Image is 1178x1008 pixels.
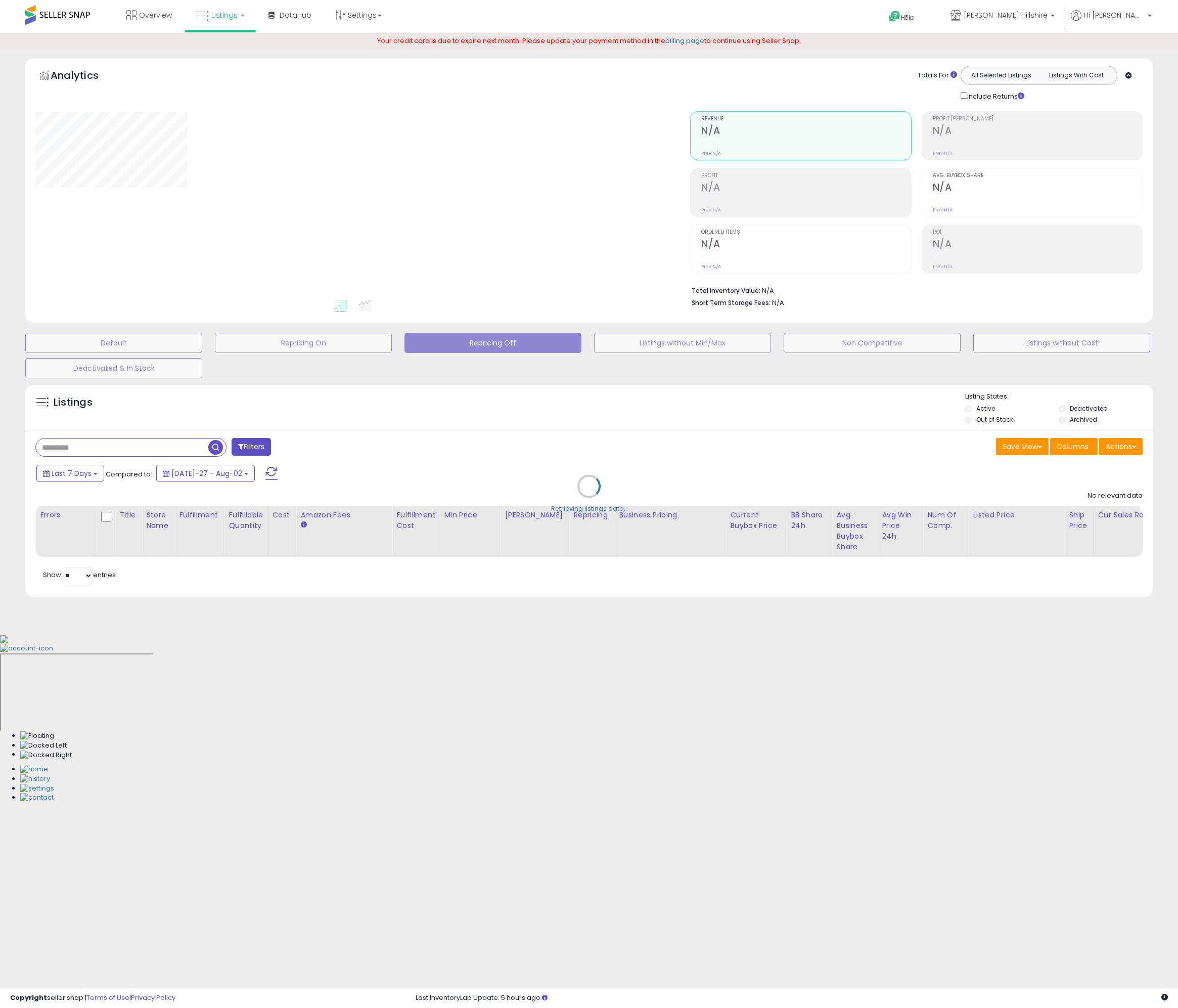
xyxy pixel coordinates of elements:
[1084,10,1145,20] span: Hi [PERSON_NAME]
[20,731,54,741] img: Floating
[404,333,581,353] button: Repricing Off
[888,10,901,23] i: Get Help
[139,10,172,20] span: Overview
[692,286,760,295] b: Total Inventory Value:
[280,10,311,20] span: DataHub
[211,10,238,20] span: Listings
[20,741,67,751] img: Docked Left
[933,173,1143,179] span: Avg. Buybox Share
[901,13,915,22] span: Help
[701,238,911,252] h2: N/A
[51,68,118,85] h5: Analytics
[918,71,957,80] div: Totals For
[933,116,1143,122] span: Profit [PERSON_NAME]
[973,333,1150,353] button: Listings without Cost
[933,150,953,156] small: Prev: N/A
[377,36,801,46] span: Your credit card is due to expire next month. Please update your payment method in the to continu...
[933,264,953,270] small: Prev: N/A
[25,333,202,353] button: Default
[551,504,627,513] div: Retrieving listings data..
[1071,10,1152,33] a: Hi [PERSON_NAME]
[933,238,1143,252] h2: N/A
[20,751,72,760] img: Docked Right
[25,358,202,378] button: Deactivated & In Stock
[933,207,953,213] small: Prev: N/A
[215,333,392,353] button: Repricing On
[953,90,1036,102] div: Include Returns
[933,182,1143,195] h2: N/A
[692,298,771,307] b: Short Term Storage Fees:
[594,333,771,353] button: Listings without Min/Max
[784,333,961,353] button: Non Competitive
[20,774,50,784] img: History
[772,298,784,308] span: N/A
[701,116,911,122] span: Revenue
[692,284,1135,296] li: N/A
[933,230,1143,235] span: ROI
[701,230,911,235] span: Ordered Items
[881,3,934,33] a: Help
[20,765,48,774] img: Home
[701,125,911,139] h2: N/A
[20,784,54,794] img: Settings
[701,182,911,195] h2: N/A
[20,793,54,803] img: Contact
[964,10,1048,20] span: [PERSON_NAME] Hillshire
[964,69,1039,82] button: All Selected Listings
[1038,69,1114,82] button: Listings With Cost
[701,207,721,213] small: Prev: N/A
[665,36,704,46] a: billing page
[701,150,721,156] small: Prev: N/A
[933,125,1143,139] h2: N/A
[701,264,721,270] small: Prev: N/A
[701,173,911,179] span: Profit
